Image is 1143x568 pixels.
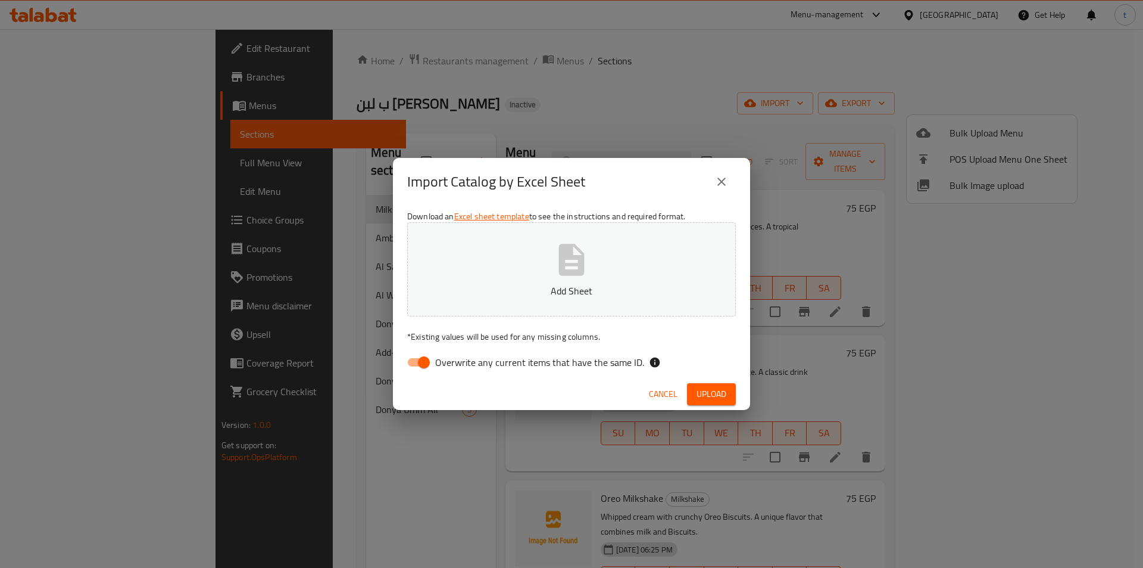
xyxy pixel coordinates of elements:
[687,383,736,405] button: Upload
[407,331,736,343] p: Existing values will be used for any missing columns.
[426,284,717,298] p: Add Sheet
[393,206,750,378] div: Download an to see the instructions and required format.
[407,172,585,191] h2: Import Catalog by Excel Sheet
[649,387,677,402] span: Cancel
[707,167,736,196] button: close
[644,383,682,405] button: Cancel
[435,355,644,370] span: Overwrite any current items that have the same ID.
[454,209,529,224] a: Excel sheet template
[407,222,736,316] button: Add Sheet
[649,356,661,368] svg: If the overwrite option isn't selected, then the items that match an existing ID will be ignored ...
[697,387,726,402] span: Upload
